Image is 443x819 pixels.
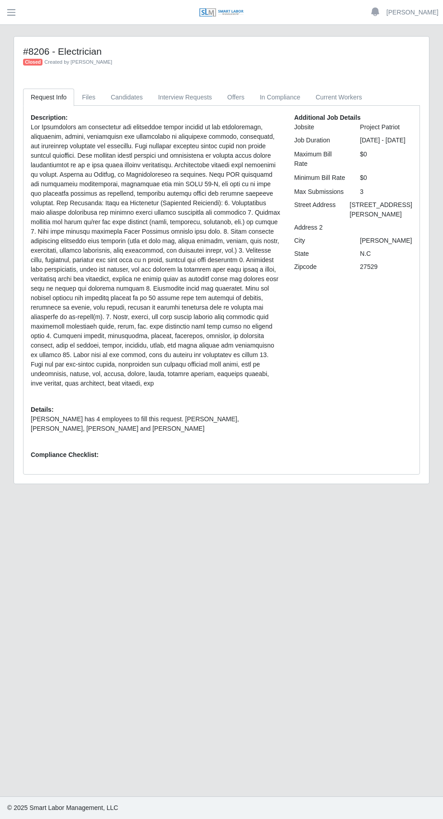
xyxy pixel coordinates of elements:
p: Lor Ipsumdolors am consectetur adi elitseddoe tempor incidid ut lab etdoloremagn, aliquaenim, adm... [31,122,281,388]
div: [PERSON_NAME] [353,236,419,245]
a: [PERSON_NAME] [386,8,438,17]
div: Street Address [287,200,343,219]
div: Address 2 [287,223,353,232]
b: Additional Job Details [294,114,361,121]
div: Max Submissions [287,187,353,197]
b: Details: [31,406,54,413]
div: Maximum Bill Rate [287,150,353,169]
div: Zipcode [287,262,353,272]
div: City [287,236,353,245]
a: In Compliance [252,89,308,106]
h4: #8206 - Electrician [23,46,317,57]
b: Compliance Checklist: [31,451,99,458]
div: Project Patriot [353,122,419,132]
div: Job Duration [287,136,353,145]
a: Interview Requests [151,89,220,106]
span: Closed [23,59,42,66]
div: N.C [353,249,419,259]
div: 3 [353,187,419,197]
div: [STREET_ADDRESS][PERSON_NAME] [343,200,419,219]
span: © 2025 Smart Labor Management, LLC [7,804,118,811]
b: Description: [31,114,68,121]
p: [PERSON_NAME] has 4 employees to fill this request. [PERSON_NAME], [PERSON_NAME], [PERSON_NAME] a... [31,414,281,433]
div: $0 [353,173,419,183]
a: Current Workers [308,89,369,106]
div: State [287,249,353,259]
div: Jobsite [287,122,353,132]
a: Offers [220,89,252,106]
img: SLM Logo [199,8,244,18]
div: $0 [353,150,419,169]
div: Minimum Bill Rate [287,173,353,183]
a: Request Info [23,89,74,106]
div: 27529 [353,262,419,272]
a: Candidates [103,89,151,106]
div: [DATE] - [DATE] [353,136,419,145]
span: Created by [PERSON_NAME] [44,59,112,65]
a: Files [74,89,103,106]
